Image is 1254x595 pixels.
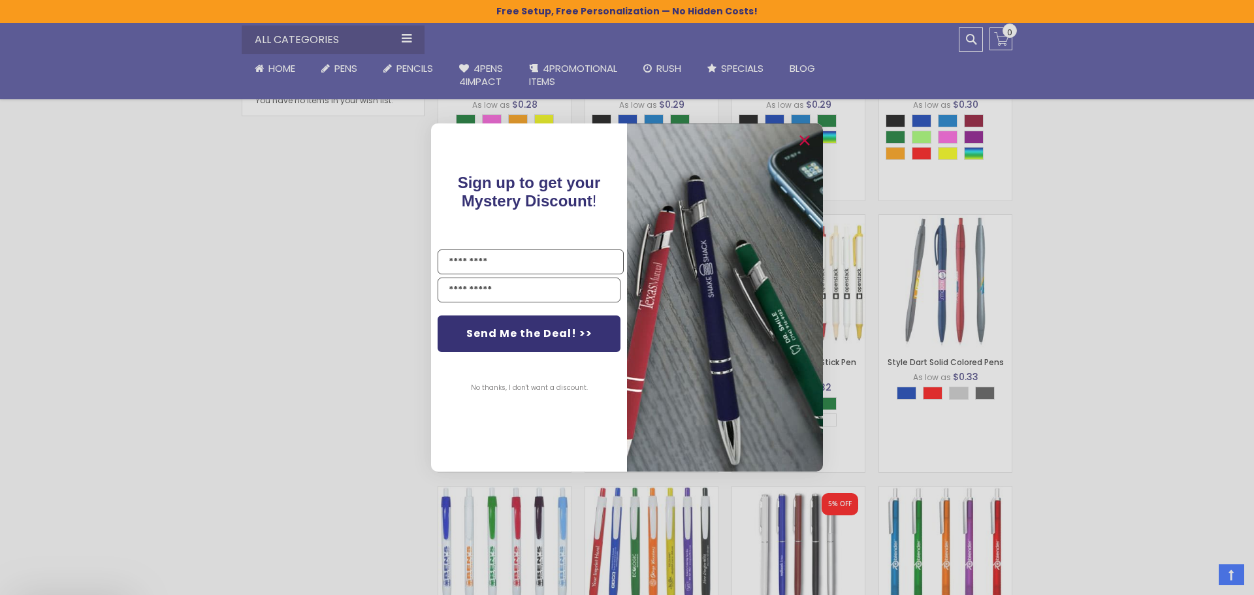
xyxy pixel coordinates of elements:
span: Sign up to get your Mystery Discount [458,174,601,210]
button: No thanks, I don't want a discount. [464,372,594,404]
span: ! [458,174,601,210]
button: Close dialog [794,130,815,151]
button: Send Me the Deal! >> [438,315,620,352]
img: pop-up-image [627,123,823,472]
